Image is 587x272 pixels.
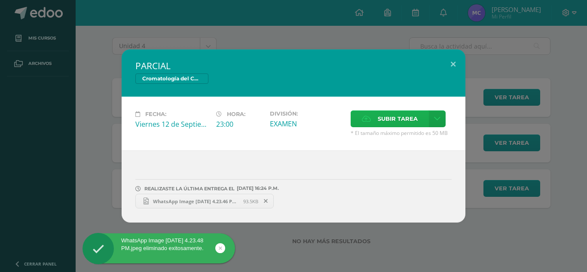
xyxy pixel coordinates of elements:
[135,119,209,129] div: Viernes 12 de Septiembre
[243,198,258,205] span: 93.5KB
[235,188,279,189] span: [DATE] 16:24 P.M.
[149,198,243,205] span: WhatsApp Image [DATE] 4.23.46 PM.jpeg
[135,60,452,72] h2: PARCIAL
[441,49,465,79] button: Close (Esc)
[144,186,235,192] span: REALIZASTE LA ÚLTIMA ENTREGA EL
[259,196,273,206] span: Remover entrega
[216,119,263,129] div: 23:00
[227,111,245,117] span: Hora:
[351,129,452,137] span: * El tamaño máximo permitido es 50 MB
[145,111,166,117] span: Fecha:
[135,194,274,208] a: WhatsApp Image [DATE] 4.23.46 PM.jpeg 93.5KB
[270,110,344,117] label: División:
[135,73,208,84] span: Cromatología del Color
[270,119,344,128] div: EXAMEN
[378,111,418,127] span: Subir tarea
[83,237,235,252] div: WhatsApp Image [DATE] 4.23.48 PM.jpeg eliminado exitosamente.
